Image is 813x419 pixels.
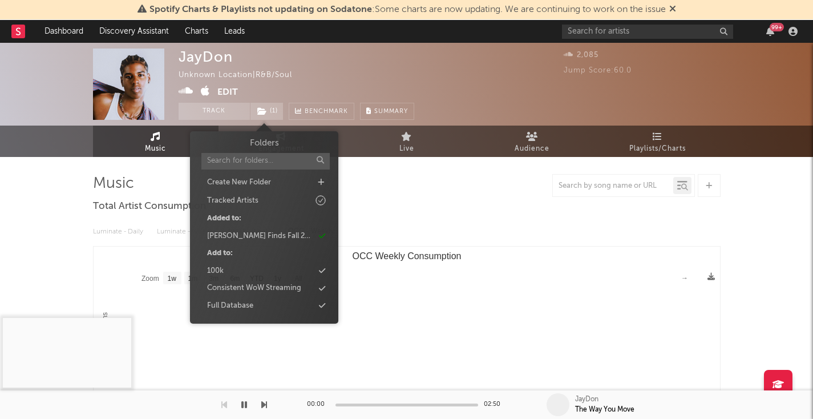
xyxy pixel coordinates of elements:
[207,317,314,329] div: LA & SoCal (REGIONAL ASSIGNMENT}
[305,105,348,119] span: Benchmark
[207,177,271,188] div: Create New Folder
[770,23,784,31] div: 99 +
[207,300,253,312] div: Full Database
[629,142,686,156] span: Playlists/Charts
[37,20,91,43] a: Dashboard
[766,27,774,36] button: 99+
[201,153,330,170] input: Search for folders...
[93,200,206,213] span: Total Artist Consumption
[93,126,219,157] a: Music
[575,394,598,405] div: JayDon
[250,103,284,120] span: ( 1 )
[141,275,159,283] text: Zoom
[515,142,549,156] span: Audience
[207,213,241,224] div: Added to:
[564,51,598,59] span: 2,085
[179,49,233,65] div: JayDon
[484,398,507,412] div: 02:50
[352,251,461,261] text: OCC Weekly Consumption
[101,312,109,379] text: OCC Weekly Streams
[207,283,301,294] div: Consistent WoW Streaming
[145,142,166,156] span: Music
[207,265,224,277] div: 100k
[207,195,258,207] div: Tracked Artists
[250,103,283,120] button: (1)
[179,103,250,120] button: Track
[399,142,414,156] span: Live
[216,20,253,43] a: Leads
[307,398,330,412] div: 00:00
[167,275,176,283] text: 1w
[188,275,197,283] text: 1m
[149,5,666,14] span: : Some charts are now updating. We are continuing to work on the issue
[575,405,634,415] div: The Way You Move
[217,85,238,99] button: Edit
[207,231,314,242] div: [PERSON_NAME] Finds Fall 2025
[681,274,688,282] text: →
[177,20,216,43] a: Charts
[91,20,177,43] a: Discovery Assistant
[149,5,372,14] span: Spotify Charts & Playlists not updating on Sodatone
[562,25,733,39] input: Search for artists
[179,69,305,82] div: Unknown Location | R&B/Soul
[553,182,673,191] input: Search by song name or URL
[250,137,279,150] h3: Folders
[289,103,354,120] a: Benchmark
[595,126,721,157] a: Playlists/Charts
[219,126,344,157] a: Engagement
[207,248,233,259] div: Add to:
[669,5,676,14] span: Dismiss
[374,108,408,115] span: Summary
[470,126,595,157] a: Audience
[360,103,414,120] button: Summary
[564,67,632,74] span: Jump Score: 60.0
[344,126,470,157] a: Live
